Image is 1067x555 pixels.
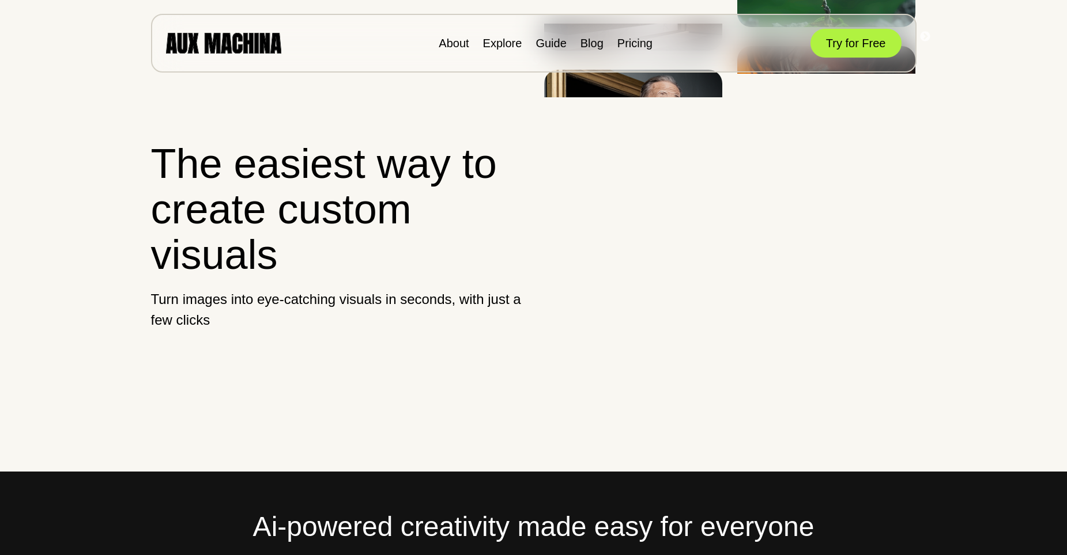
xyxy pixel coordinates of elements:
a: Guide [536,37,566,50]
a: About [439,37,469,50]
a: Pricing [617,37,653,50]
a: Explore [483,37,522,50]
a: Blog [580,37,604,50]
h2: Ai-powered creativity made easy for everyone [151,506,917,548]
img: AUX MACHINA [166,33,281,53]
h1: The easiest way to create custom visuals [151,141,524,278]
button: Try for Free [810,29,902,58]
p: Turn images into eye-catching visuals in seconds, with just a few clicks [151,289,524,330]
